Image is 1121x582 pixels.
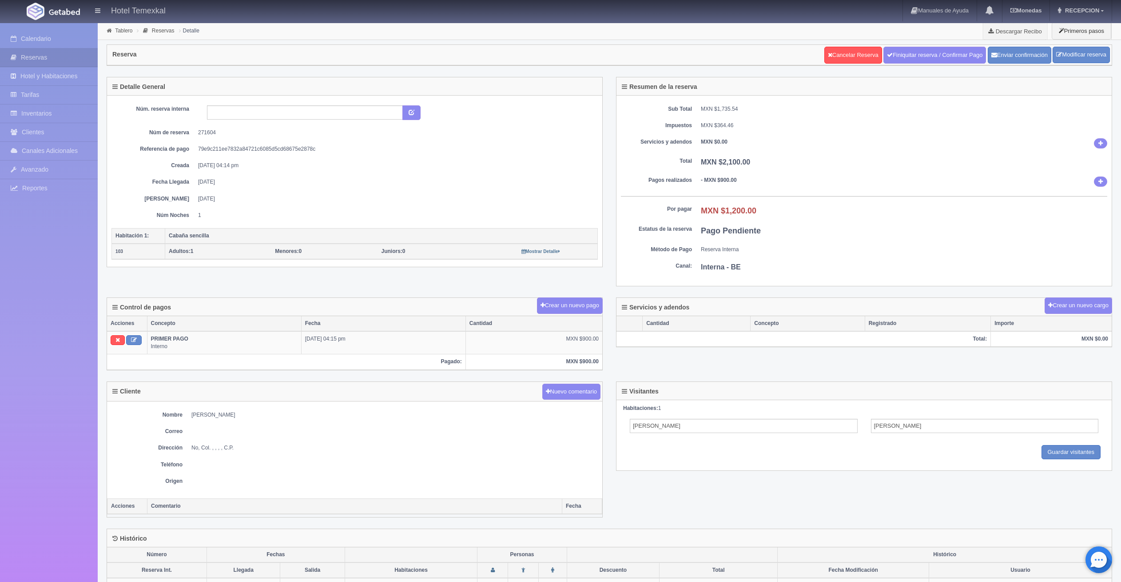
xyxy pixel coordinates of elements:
dt: Método de Pago [621,246,692,253]
th: Fechas [207,547,345,562]
th: Cantidad [465,316,602,331]
img: Getabed [27,3,44,20]
input: Guardar visitantes [1041,445,1101,460]
dt: Núm. reserva interna [118,105,189,113]
dd: 79e9c211ee7832a84721c6085d5cd68675e2878c [198,145,591,153]
th: Habitaciones [345,562,477,578]
th: Salida [280,562,345,578]
th: Fecha [562,498,602,514]
span: 1 [169,248,193,254]
img: Getabed [49,8,80,15]
h4: Histórico [112,535,147,542]
th: Cantidad [643,316,751,331]
th: Acciones [107,498,147,514]
dt: Canal: [621,262,692,270]
b: MXN $0.00 [701,139,727,145]
b: MXN $2,100.00 [701,158,750,166]
button: Enviar confirmación [988,47,1051,64]
dt: Total [621,157,692,165]
dd: MXN $364.46 [701,122,1107,129]
th: Comentario [147,498,562,514]
th: Total [659,562,777,578]
dt: Impuestos [621,122,692,129]
li: Detalle [177,26,202,35]
th: Llegada [207,562,280,578]
th: Usuario [929,562,1112,578]
strong: Juniors: [382,248,402,254]
dd: [DATE] 04:14 pm [198,162,591,169]
b: MXN $1,200.00 [701,206,756,215]
h4: Hotel Temexkal [111,4,166,16]
b: Monedas [1010,7,1041,14]
a: Modificar reserva [1053,47,1110,63]
dd: 1 [198,212,591,219]
button: Crear un nuevo cargo [1045,297,1112,314]
th: Cabaña sencilla [165,228,598,244]
strong: Menores: [275,248,298,254]
td: Interno [147,331,301,354]
dt: Correo [111,428,183,435]
dt: Sub Total [621,105,692,113]
a: Reservas [152,28,175,34]
dt: Núm Noches [118,212,189,219]
span: 0 [382,248,405,254]
dt: Servicios y adendos [621,138,692,146]
th: Reserva Int. [107,562,207,578]
button: Primeros pasos [1052,22,1111,40]
dd: Reserva Interna [701,246,1107,253]
a: Descargar Recibo [983,22,1047,40]
th: Registrado [865,316,991,331]
button: Crear un nuevo pago [537,297,603,314]
b: PRIMER PAGO [151,336,188,342]
span: 0 [275,248,302,254]
th: Personas [477,547,567,562]
dt: Nombre [111,411,183,419]
th: Fecha Modificación [778,562,929,578]
th: Importe [991,316,1112,331]
h4: Resumen de la reserva [622,84,697,90]
dd: [PERSON_NAME] [191,411,598,419]
a: Finiquitar reserva / Confirmar Pago [883,47,986,64]
h4: Cliente [112,388,141,395]
th: Histórico [778,547,1112,562]
dd: MXN $1,735.54 [701,105,1107,113]
b: Habitación 1: [115,233,149,239]
dd: 271604 [198,129,591,136]
th: Número [107,547,207,562]
a: Tablero [115,28,132,34]
span: RECEPCION [1063,7,1099,14]
th: Descuento [567,562,659,578]
td: MXN $900.00 [465,331,602,354]
b: Pago Pendiente [701,226,761,235]
a: Mostrar Detalle [521,248,560,254]
small: Mostrar Detalle [521,249,560,254]
dt: [PERSON_NAME] [118,195,189,203]
dd: [DATE] [198,195,591,203]
dt: Origen [111,478,183,485]
div: 1 [623,405,1105,412]
dt: Teléfono [111,461,183,469]
th: MXN $0.00 [991,331,1112,347]
dt: Creada [118,162,189,169]
input: Nombre del Adulto [630,419,858,433]
h4: Servicios y adendos [622,304,689,311]
button: Nuevo comentario [542,384,601,400]
h4: Detalle General [112,84,165,90]
dt: Fecha Llegada [118,178,189,186]
h4: Reserva [112,51,137,58]
dd: [DATE] [198,178,591,186]
dt: Dirección [111,444,183,452]
th: Total: [616,331,991,347]
dt: Por pagar [621,205,692,213]
h4: Control de pagos [112,304,171,311]
th: Fecha [301,316,465,331]
dt: Estatus de la reserva [621,225,692,233]
td: [DATE] 04:15 pm [301,331,465,354]
dd: No, Col. , , , , C.P. [191,444,598,452]
strong: Adultos: [169,248,191,254]
b: Interna - BE [701,263,741,271]
strong: Habitaciones: [623,405,658,411]
small: 103 [115,249,123,254]
dt: Pagos realizados [621,177,692,184]
th: Concepto [751,316,865,331]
